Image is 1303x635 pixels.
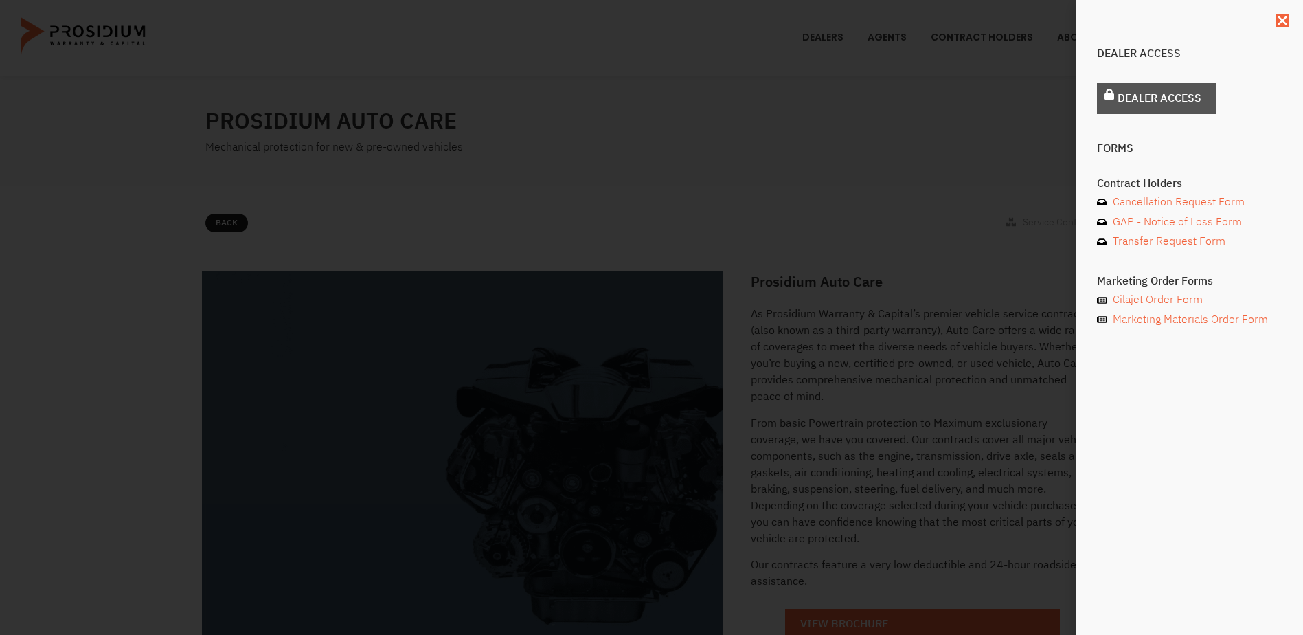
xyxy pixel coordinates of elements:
a: Cilajet Order Form [1097,290,1282,310]
a: Marketing Materials Order Form [1097,310,1282,330]
h4: Forms [1097,143,1282,154]
a: Close [1276,14,1289,27]
span: GAP - Notice of Loss Form [1109,212,1242,232]
h4: Dealer Access [1097,48,1282,59]
span: Cilajet Order Form [1109,290,1203,310]
span: Marketing Materials Order Form [1109,310,1268,330]
a: Dealer Access [1097,83,1216,114]
a: Transfer Request Form [1097,232,1282,252]
span: Dealer Access [1118,89,1201,109]
a: Cancellation Request Form [1097,192,1282,212]
a: GAP - Notice of Loss Form [1097,212,1282,232]
span: Transfer Request Form [1109,232,1225,252]
h4: Contract Holders [1097,178,1282,189]
span: Cancellation Request Form [1109,192,1245,212]
h4: Marketing Order Forms [1097,276,1282,287]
